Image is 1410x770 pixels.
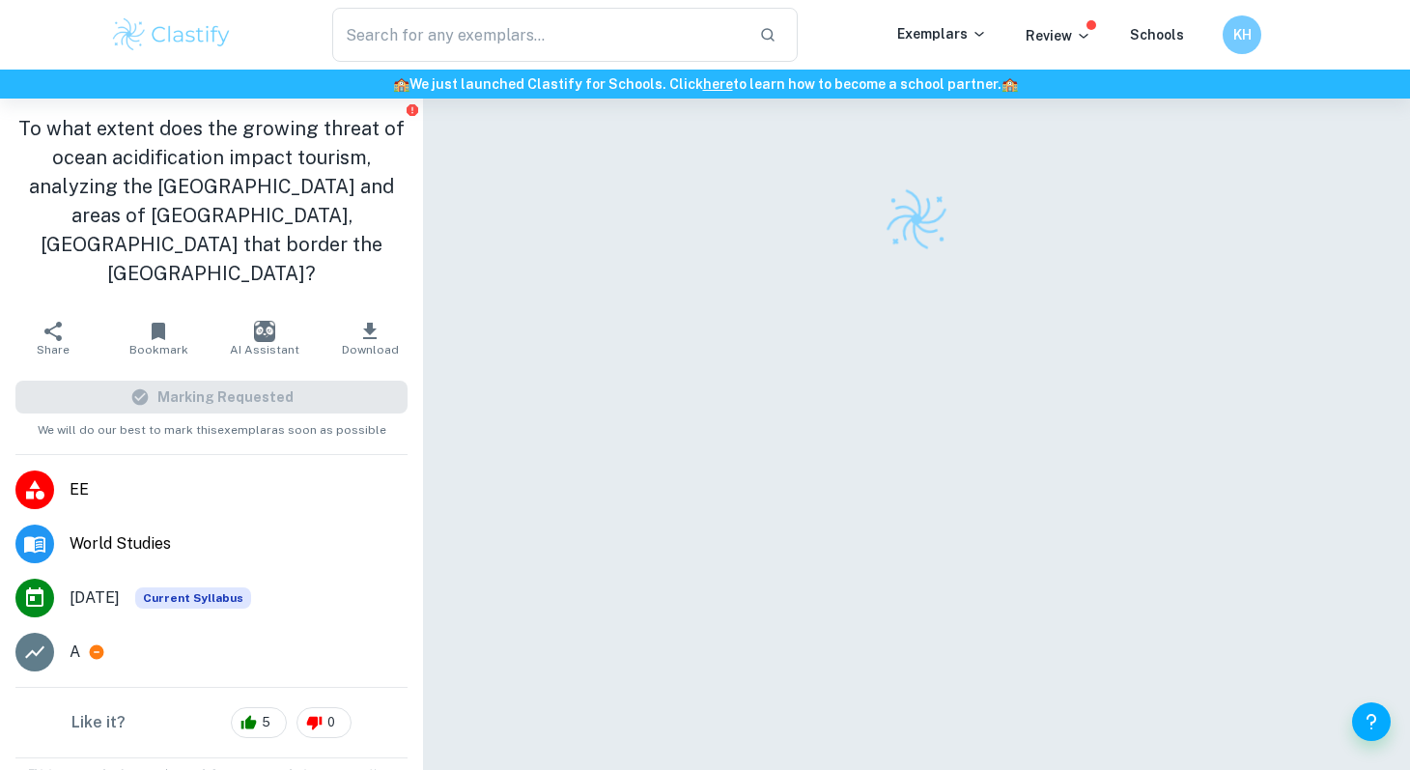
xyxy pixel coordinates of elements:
a: here [703,76,733,92]
h1: To what extent does the growing threat of ocean acidification impact tourism, analyzing the [GEOG... [15,114,408,288]
p: Review [1026,25,1091,46]
span: 🏫 [1001,76,1018,92]
img: AI Assistant [254,321,275,342]
input: Search for any exemplars... [332,8,744,62]
h6: We just launched Clastify for Schools. Click to learn how to become a school partner. [4,73,1406,95]
span: EE [70,478,408,501]
span: 5 [251,713,281,732]
img: Clastify logo [110,15,233,54]
div: This exemplar is based on the current syllabus. Feel free to refer to it for inspiration/ideas wh... [135,587,251,609]
span: 🏫 [393,76,409,92]
p: A [70,641,80,664]
button: Report issue [405,102,419,117]
img: Clastify logo [881,184,952,255]
button: AI Assistant [211,311,318,365]
span: Bookmark [129,343,188,356]
a: Schools [1130,27,1184,43]
p: Exemplars [897,23,987,44]
button: KH [1223,15,1261,54]
span: 0 [317,713,346,732]
span: Current Syllabus [135,587,251,609]
span: World Studies [70,532,408,556]
span: Share [37,343,70,356]
button: Help and Feedback [1352,702,1391,741]
h6: KH [1231,24,1254,45]
div: 5 [231,707,287,738]
span: AI Assistant [230,343,299,356]
button: Bookmark [106,311,212,365]
span: Download [342,343,399,356]
div: 0 [296,707,352,738]
button: Download [318,311,424,365]
h6: Like it? [71,711,126,734]
span: [DATE] [70,586,120,610]
span: We will do our best to mark this exemplar as soon as possible [38,414,386,439]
